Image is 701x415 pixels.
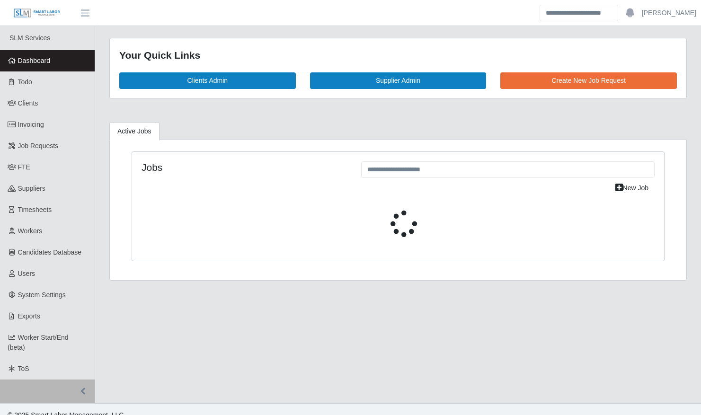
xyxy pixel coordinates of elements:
span: Users [18,270,35,277]
span: Timesheets [18,206,52,213]
a: [PERSON_NAME] [642,8,696,18]
span: Clients [18,99,38,107]
span: Candidates Database [18,248,82,256]
span: ToS [18,365,29,372]
span: Exports [18,312,40,320]
a: Active Jobs [109,122,160,141]
a: Supplier Admin [310,72,487,89]
span: Todo [18,78,32,86]
span: Suppliers [18,185,45,192]
span: Worker Start/End (beta) [8,334,69,351]
h4: Jobs [142,161,347,173]
span: FTE [18,163,30,171]
span: Workers [18,227,43,235]
a: Create New Job Request [500,72,677,89]
span: System Settings [18,291,66,299]
span: Job Requests [18,142,59,150]
img: SLM Logo [13,8,61,18]
span: SLM Services [9,34,50,42]
a: Clients Admin [119,72,296,89]
span: Dashboard [18,57,51,64]
a: New Job [609,180,655,196]
input: Search [540,5,618,21]
span: Invoicing [18,121,44,128]
div: Your Quick Links [119,48,677,63]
